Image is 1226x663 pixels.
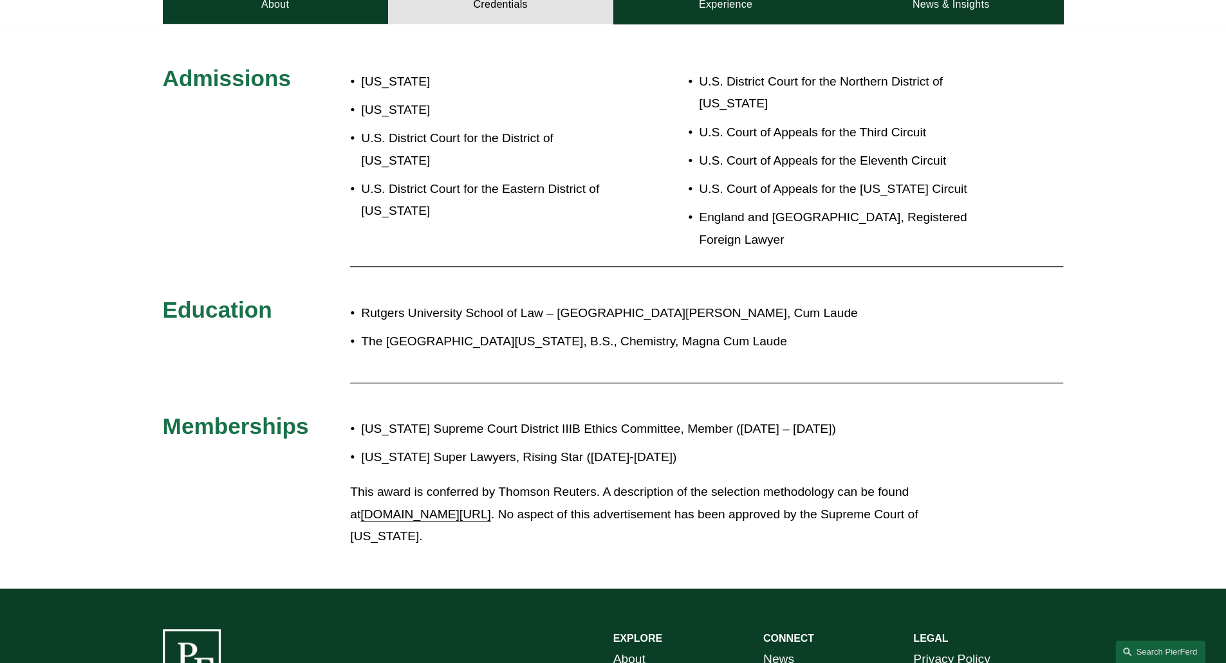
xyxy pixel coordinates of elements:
p: [US_STATE] Super Lawyers, Rising Star ([DATE]-[DATE]) [361,446,951,469]
span: Education [163,297,272,322]
strong: LEGAL [913,633,948,644]
p: U.S. District Court for the Northern District of [US_STATE] [699,71,989,115]
p: [US_STATE] Supreme Court District IIIB Ethics Committee, Member ([DATE] – [DATE]) [361,418,951,440]
a: Search this site [1115,640,1205,663]
span: Memberships [163,413,309,439]
p: U.S. District Court for the Eastern District of [US_STATE] [361,178,613,223]
p: Rutgers University School of Law – [GEOGRAPHIC_DATA][PERSON_NAME], Cum Laude [361,302,951,325]
p: [US_STATE] [361,99,613,122]
p: The [GEOGRAPHIC_DATA][US_STATE], B.S., Chemistry, Magna Cum Laude [361,331,951,353]
strong: CONNECT [763,633,814,644]
span: Admissions [163,66,291,91]
p: U.S. Court of Appeals for the [US_STATE] Circuit [699,178,989,201]
p: England and [GEOGRAPHIC_DATA], Registered Foreign Lawyer [699,206,989,251]
p: U.S. District Court for the District of [US_STATE] [361,127,613,172]
p: [US_STATE] [361,71,613,93]
strong: EXPLORE [613,633,662,644]
p: This award is conferred by Thomson Reuters. A description of the selection methodology can be fou... [350,481,951,548]
a: [DOMAIN_NAME][URL] [360,507,491,521]
p: U.S. Court of Appeals for the Third Circuit [699,122,989,144]
p: U.S. Court of Appeals for the Eleventh Circuit [699,150,989,172]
